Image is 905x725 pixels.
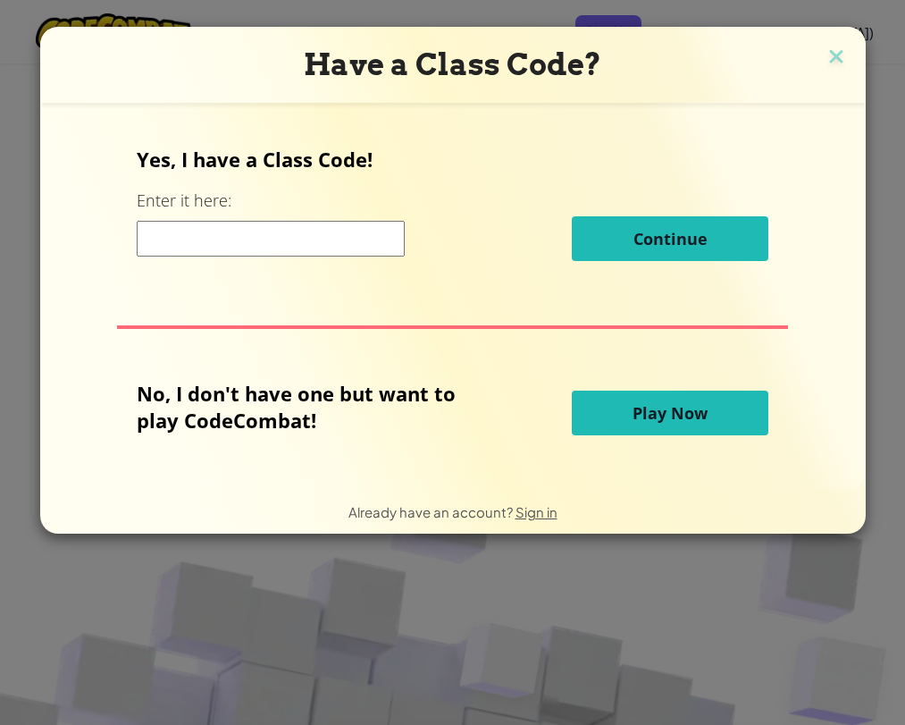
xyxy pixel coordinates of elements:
[572,216,768,261] button: Continue
[633,228,708,249] span: Continue
[137,146,768,173] p: Yes, I have a Class Code!
[137,380,482,434] p: No, I don't have one but want to play CodeCombat!
[825,45,848,72] img: close icon
[515,503,557,520] a: Sign in
[137,190,231,212] label: Enter it here:
[348,503,515,520] span: Already have an account?
[572,391,768,435] button: Play Now
[304,46,601,82] span: Have a Class Code?
[633,402,708,424] span: Play Now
